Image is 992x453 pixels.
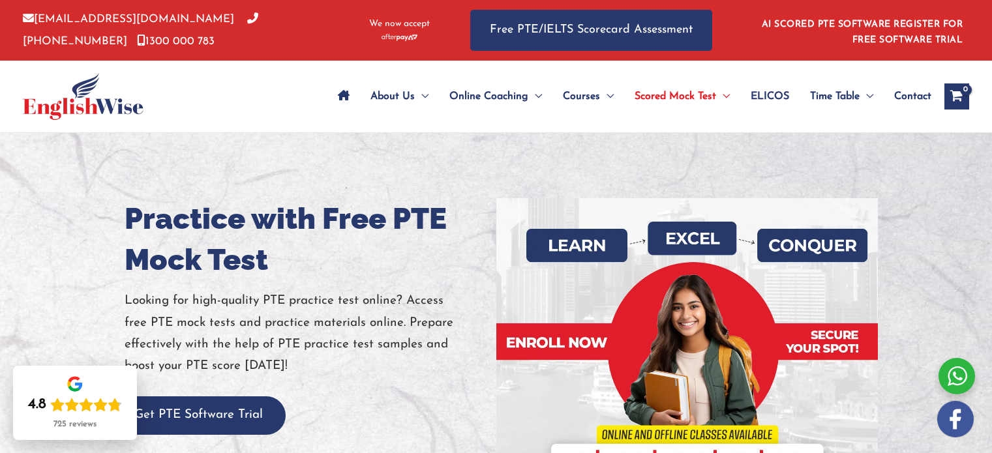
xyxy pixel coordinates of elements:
[762,20,963,45] a: AI SCORED PTE SOFTWARE REGISTER FOR FREE SOFTWARE TRIAL
[528,74,542,119] span: Menu Toggle
[884,74,931,119] a: Contact
[740,74,800,119] a: ELICOS
[716,74,730,119] span: Menu Toggle
[860,74,873,119] span: Menu Toggle
[635,74,716,119] span: Scored Mock Test
[125,290,487,377] p: Looking for high-quality PTE practice test online? Access free PTE mock tests and practice materi...
[125,198,487,280] h1: Practice with Free PTE Mock Test
[370,74,415,119] span: About Us
[563,74,600,119] span: Courses
[23,14,234,25] a: [EMAIL_ADDRESS][DOMAIN_NAME]
[439,74,552,119] a: Online CoachingMenu Toggle
[624,74,740,119] a: Scored Mock TestMenu Toggle
[751,74,789,119] span: ELICOS
[369,18,430,31] span: We now accept
[470,10,712,51] a: Free PTE/IELTS Scorecard Assessment
[23,14,258,46] a: [PHONE_NUMBER]
[944,83,969,110] a: View Shopping Cart, empty
[937,401,974,437] img: white-facebook.png
[112,409,286,421] a: Get PTE Software Trial
[327,74,931,119] nav: Site Navigation: Main Menu
[552,74,624,119] a: CoursesMenu Toggle
[754,9,969,51] aside: Header Widget 1
[800,74,884,119] a: Time TableMenu Toggle
[449,74,528,119] span: Online Coaching
[382,34,417,41] img: Afterpay-Logo
[137,36,215,47] a: 1300 000 783
[28,396,122,414] div: Rating: 4.8 out of 5
[894,74,931,119] span: Contact
[415,74,428,119] span: Menu Toggle
[53,419,97,430] div: 725 reviews
[23,73,143,120] img: cropped-ew-logo
[360,74,439,119] a: About UsMenu Toggle
[600,74,614,119] span: Menu Toggle
[112,396,286,435] button: Get PTE Software Trial
[28,396,46,414] div: 4.8
[810,74,860,119] span: Time Table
